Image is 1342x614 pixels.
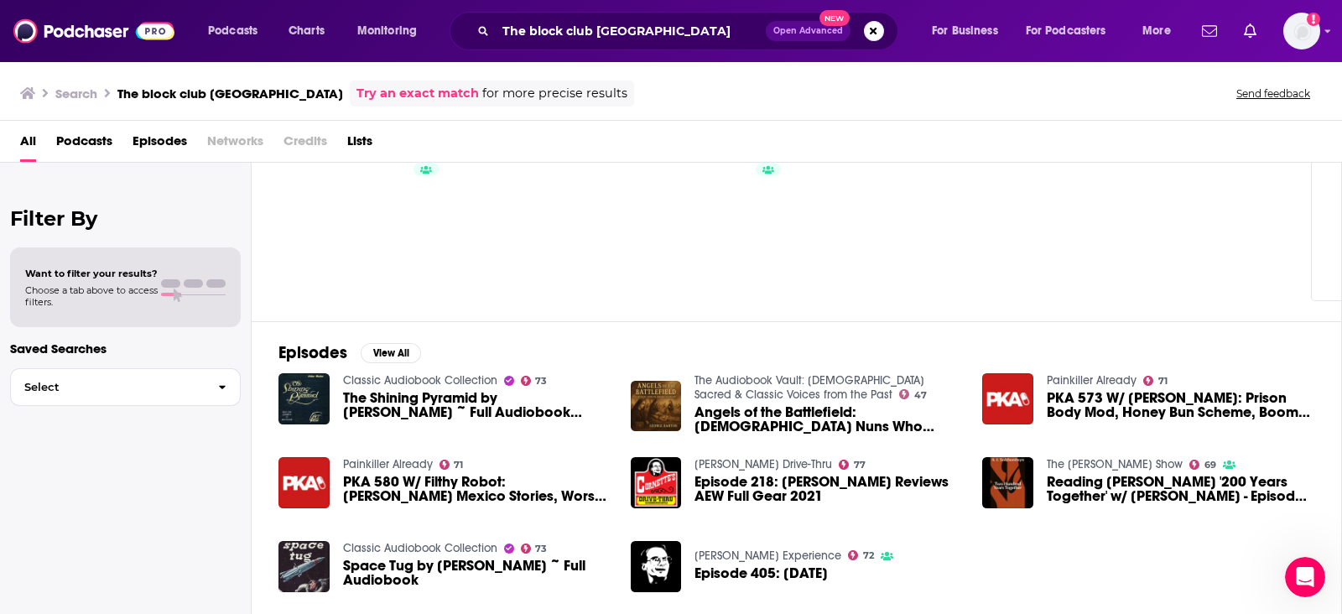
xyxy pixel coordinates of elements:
[1204,461,1216,469] span: 69
[454,461,463,469] span: 71
[347,127,372,162] a: Lists
[343,559,611,587] a: Space Tug by Murray Leinster ~ Full Audiobook
[1285,557,1325,597] iframe: Intercom live chat
[1047,391,1314,419] a: PKA 573 W/ Josh Pillault: Prison Body Mod, Honey Bun Scheme, Boomer Moments
[1158,377,1168,385] span: 71
[819,10,850,26] span: New
[117,86,343,101] h3: The block club [GEOGRAPHIC_DATA]
[343,457,433,471] a: Painkiller Already
[1307,13,1320,26] svg: Add a profile image
[10,341,241,356] p: Saved Searches
[11,382,205,393] span: Select
[1047,457,1183,471] a: The Pete Quiñones Show
[289,19,325,43] span: Charts
[694,405,962,434] span: Angels of the Battlefield: [DEMOGRAPHIC_DATA] Nuns Who Served in [GEOGRAPHIC_DATA]’s Wars ([PERSO...
[1189,460,1216,470] a: 69
[848,550,874,560] a: 72
[10,206,241,231] h2: Filter By
[343,475,611,503] span: PKA 580 W/ Filthy Robot: [PERSON_NAME] Mexico Stories, Worst Looking People, Bad Cop Stories
[694,475,962,503] span: Episode 218: [PERSON_NAME] Reviews AEW Full Gear 2021
[694,457,832,471] a: Jim Cornette’s Drive-Thru
[361,343,421,363] button: View All
[356,84,479,103] a: Try an exact match
[694,373,924,402] a: The Audiobook Vault: Catholic Sacred & Classic Voices from the Past
[535,377,547,385] span: 73
[482,84,627,103] span: for more precise results
[982,457,1033,508] img: Reading Solzhenitsyn's '200 Years Together' w/ Dr. Matthew Raphael Johnson - Episodes 31-40
[920,18,1019,44] button: open menu
[357,19,417,43] span: Monitoring
[899,389,927,399] a: 47
[694,475,962,503] a: Episode 218: Jim Reviews AEW Full Gear 2021
[1142,19,1171,43] span: More
[196,18,279,44] button: open menu
[287,138,450,301] a: 55
[1231,86,1315,101] button: Send feedback
[766,21,850,41] button: Open AdvancedNew
[13,15,174,47] img: Podchaser - Follow, Share and Rate Podcasts
[207,127,263,162] span: Networks
[278,373,330,424] img: The Shining Pyramid by Arthur Machen ~ Full Audiobook [horror]
[278,18,335,44] a: Charts
[1195,17,1224,45] a: Show notifications dropdown
[914,392,927,399] span: 47
[55,86,97,101] h3: Search
[1047,391,1314,419] span: PKA 573 W/ [PERSON_NAME]: Prison Body Mod, Honey Bun Scheme, Boomer Moments
[1047,475,1314,503] span: Reading [PERSON_NAME] '200 Years Together' w/ [PERSON_NAME] - Episodes 31-40
[1283,13,1320,49] button: Show profile menu
[1143,376,1168,386] a: 71
[773,27,843,35] span: Open Advanced
[56,127,112,162] a: Podcasts
[1283,13,1320,49] img: User Profile
[631,457,682,508] img: Episode 218: Jim Reviews AEW Full Gear 2021
[1047,475,1314,503] a: Reading Solzhenitsyn's '200 Years Together' w/ Dr. Matthew Raphael Johnson - Episodes 31-40
[839,460,866,470] a: 77
[1015,18,1131,44] button: open menu
[982,373,1033,424] img: PKA 573 W/ Josh Pillault: Prison Body Mod, Honey Bun Scheme, Boomer Moments
[1131,18,1192,44] button: open menu
[133,127,187,162] a: Episodes
[278,457,330,508] img: PKA 580 W/ Filthy Robot: Woody’s Mexico Stories, Worst Looking People, Bad Cop Stories
[208,19,257,43] span: Podcasts
[535,545,547,553] span: 73
[521,544,548,554] a: 73
[496,18,766,44] input: Search podcasts, credits, & more...
[625,138,788,301] a: 9
[694,566,828,580] span: Episode 405: [DATE]
[1283,13,1320,49] span: Logged in as mcastricone
[694,566,828,580] a: Episode 405: Halloween
[10,368,241,406] button: Select
[25,284,158,308] span: Choose a tab above to access filters.
[863,552,874,559] span: 72
[278,541,330,592] img: Space Tug by Murray Leinster ~ Full Audiobook
[1237,17,1263,45] a: Show notifications dropdown
[694,405,962,434] a: Angels of the Battlefield: Catholic Nuns Who Served in America’s Wars (George Barton Audiobook) P...
[521,376,548,386] a: 73
[631,381,682,432] img: Angels of the Battlefield: Catholic Nuns Who Served in America’s Wars (George Barton Audiobook) P...
[1047,373,1137,388] a: Painkiller Already
[440,460,464,470] a: 71
[283,127,327,162] span: Credits
[343,391,611,419] a: The Shining Pyramid by Arthur Machen ~ Full Audiobook [horror]
[343,475,611,503] a: PKA 580 W/ Filthy Robot: Woody’s Mexico Stories, Worst Looking People, Bad Cop Stories
[278,342,421,363] a: EpisodesView All
[343,373,497,388] a: Classic Audiobook Collection
[631,541,682,592] img: Episode 405: Halloween
[854,461,866,469] span: 77
[20,127,36,162] a: All
[694,549,841,563] a: Jim Cornette Experience
[1026,19,1106,43] span: For Podcasters
[932,19,998,43] span: For Business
